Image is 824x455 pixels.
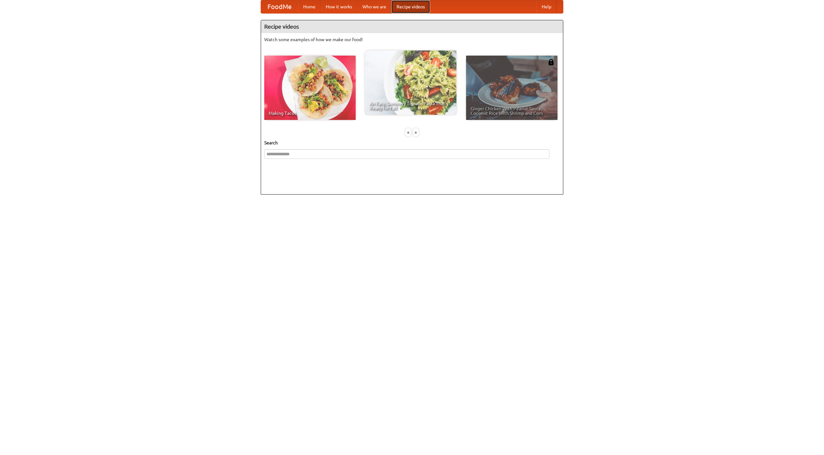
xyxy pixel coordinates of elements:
a: FoodMe [261,0,298,13]
a: Recipe videos [391,0,430,13]
a: Who we are [357,0,391,13]
div: » [413,128,419,136]
a: Home [298,0,321,13]
a: An Easy, Summery Tomato Pasta That's Ready for Fall [365,50,456,115]
span: Making Tacos [269,111,351,115]
span: An Easy, Summery Tomato Pasta That's Ready for Fall [370,101,452,110]
h4: Recipe videos [261,20,563,33]
p: Watch some examples of how we make our food! [264,36,560,43]
a: Help [537,0,557,13]
h5: Search [264,140,560,146]
img: 483408.png [548,59,554,65]
div: « [405,128,411,136]
a: Making Tacos [264,56,356,120]
a: How it works [321,0,357,13]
